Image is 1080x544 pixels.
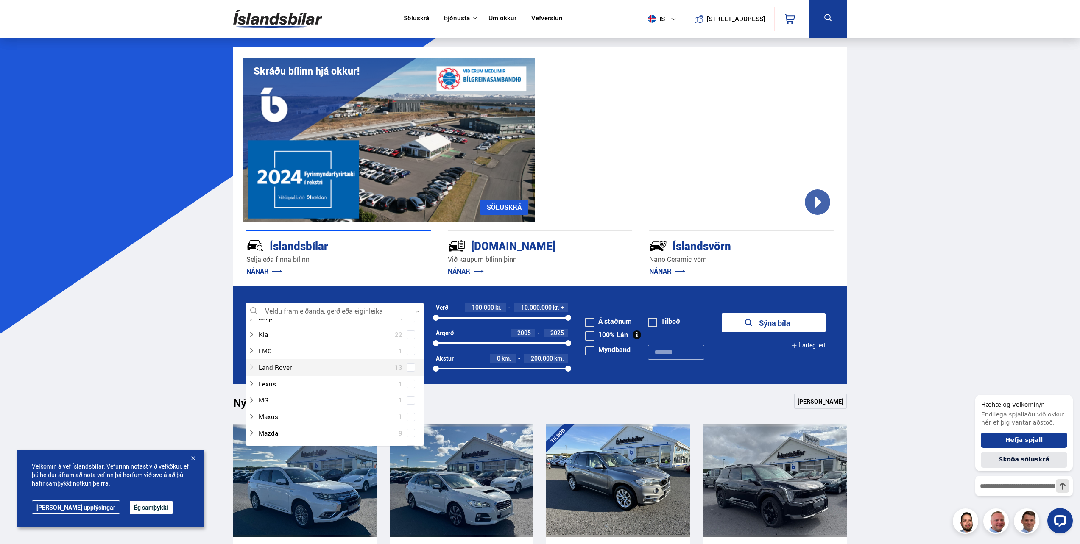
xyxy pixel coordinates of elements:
[497,354,500,362] span: 0
[246,238,401,253] div: Íslandsbílar
[399,427,402,439] span: 9
[645,6,683,31] button: is
[585,318,632,325] label: Á staðnum
[561,304,564,311] span: +
[648,318,680,325] label: Tilboð
[246,266,282,276] a: NÁNAR
[395,328,402,341] span: 22
[791,336,826,355] button: Ítarleg leit
[968,379,1076,540] iframe: LiveChat chat widget
[243,58,535,222] img: eKx6w-_Home_640_.png
[502,355,511,362] span: km.
[585,346,631,353] label: Myndband
[531,14,563,23] a: Vefverslun
[436,330,454,336] div: Árgerð
[521,303,552,311] span: 10.000.000
[554,355,564,362] span: km.
[246,255,431,264] p: Selja eða finna bílinn
[687,7,770,31] a: [STREET_ADDRESS]
[395,444,402,456] span: 16
[448,238,602,253] div: [DOMAIN_NAME]
[472,303,494,311] span: 100.000
[399,394,402,406] span: 1
[448,255,632,264] p: Við kaupum bílinn þinn
[517,329,531,337] span: 2005
[648,15,656,23] img: svg+xml;base64,PHN2ZyB4bWxucz0iaHR0cDovL3d3dy53My5vcmcvMjAwMC9zdmciIHdpZHRoPSI1MTIiIGhlaWdodD0iNT...
[710,15,762,22] button: [STREET_ADDRESS]
[585,331,628,338] label: 100% Lán
[495,304,502,311] span: kr.
[488,14,516,23] a: Um okkur
[794,394,847,409] a: [PERSON_NAME]
[246,237,264,255] img: JRvxyua_JYH6wB4c.svg
[448,266,484,276] a: NÁNAR
[645,15,666,23] span: is
[399,411,402,423] span: 1
[130,501,173,514] button: Ég samþykki
[553,304,559,311] span: kr.
[32,462,189,488] span: Velkomin á vef Íslandsbílar. Vefurinn notast við vefkökur, ef þú heldur áfram að nota vefinn þá h...
[444,14,470,22] button: Þjónusta
[649,238,804,253] div: Íslandsvörn
[233,5,322,33] img: G0Ugv5HjCgRt.svg
[436,304,448,311] div: Verð
[233,396,301,414] h1: Nýtt á skrá
[649,255,834,264] p: Nano Ceramic vörn
[531,354,553,362] span: 200.000
[436,355,454,362] div: Akstur
[404,14,429,23] a: Söluskrá
[550,329,564,337] span: 2025
[480,200,528,215] a: SÖLUSKRÁ
[399,345,402,357] span: 1
[399,378,402,390] span: 1
[954,510,980,535] img: nhp88E3Fdnt1Opn2.png
[448,237,466,255] img: tr5P-W3DuiFaO7aO.svg
[649,266,685,276] a: NÁNAR
[722,313,826,332] button: Sýna bíla
[395,361,402,374] span: 13
[649,237,667,255] img: -Svtn6bYgwAsiwNX.svg
[32,500,120,514] a: [PERSON_NAME] upplýsingar
[254,65,360,77] h1: Skráðu bílinn hjá okkur!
